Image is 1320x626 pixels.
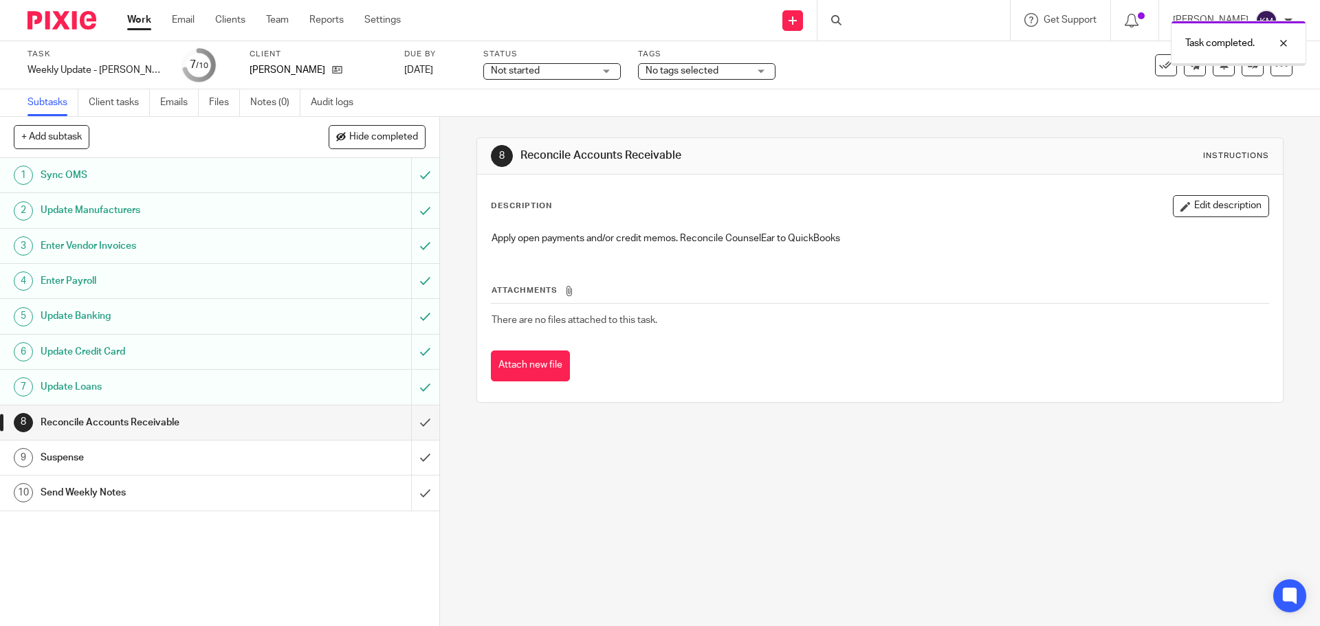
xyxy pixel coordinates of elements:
[160,89,199,116] a: Emails
[209,89,240,116] a: Files
[41,306,278,326] h1: Update Banking
[491,201,552,212] p: Description
[491,145,513,167] div: 8
[14,271,33,291] div: 4
[41,165,278,186] h1: Sync OMS
[14,448,33,467] div: 9
[41,200,278,221] h1: Update Manufacturers
[309,13,344,27] a: Reports
[250,63,325,77] p: [PERSON_NAME]
[14,125,89,148] button: + Add subtask
[646,66,718,76] span: No tags selected
[41,236,278,256] h1: Enter Vendor Invoices
[14,483,33,502] div: 10
[190,57,208,73] div: 7
[14,342,33,361] div: 6
[41,412,278,433] h1: Reconcile Accounts Receivable
[41,377,278,397] h1: Update Loans
[483,49,621,60] label: Status
[14,236,33,256] div: 3
[520,148,910,163] h1: Reconcile Accounts Receivable
[172,13,195,27] a: Email
[1255,10,1277,32] img: svg%3E
[250,89,300,116] a: Notes (0)
[27,63,165,77] div: Weekly Update - [PERSON_NAME] 2
[491,350,570,381] button: Attach new file
[311,89,364,116] a: Audit logs
[1173,195,1269,217] button: Edit description
[215,13,245,27] a: Clients
[27,49,165,60] label: Task
[492,315,657,325] span: There are no files attached to this task.
[41,342,278,362] h1: Update Credit Card
[27,63,165,77] div: Weekly Update - Fligor 2
[14,307,33,326] div: 5
[14,166,33,185] div: 1
[27,11,96,30] img: Pixie
[364,13,401,27] a: Settings
[638,49,775,60] label: Tags
[1185,36,1255,50] p: Task completed.
[27,89,78,116] a: Subtasks
[196,62,208,69] small: /10
[492,287,558,294] span: Attachments
[14,201,33,221] div: 2
[1203,150,1269,161] div: Instructions
[41,271,278,291] h1: Enter Payroll
[266,13,289,27] a: Team
[41,447,278,468] h1: Suspense
[127,13,151,27] a: Work
[349,132,418,143] span: Hide completed
[404,49,466,60] label: Due by
[404,65,433,75] span: [DATE]
[14,377,33,396] div: 7
[250,49,387,60] label: Client
[491,66,540,76] span: Not started
[14,413,33,432] div: 8
[41,482,278,503] h1: Send Weekly Notes
[89,89,150,116] a: Client tasks
[492,232,1268,245] p: Apply open payments and/or credit memos. Reconcile CounselEar to QuickBooks
[329,125,426,148] button: Hide completed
